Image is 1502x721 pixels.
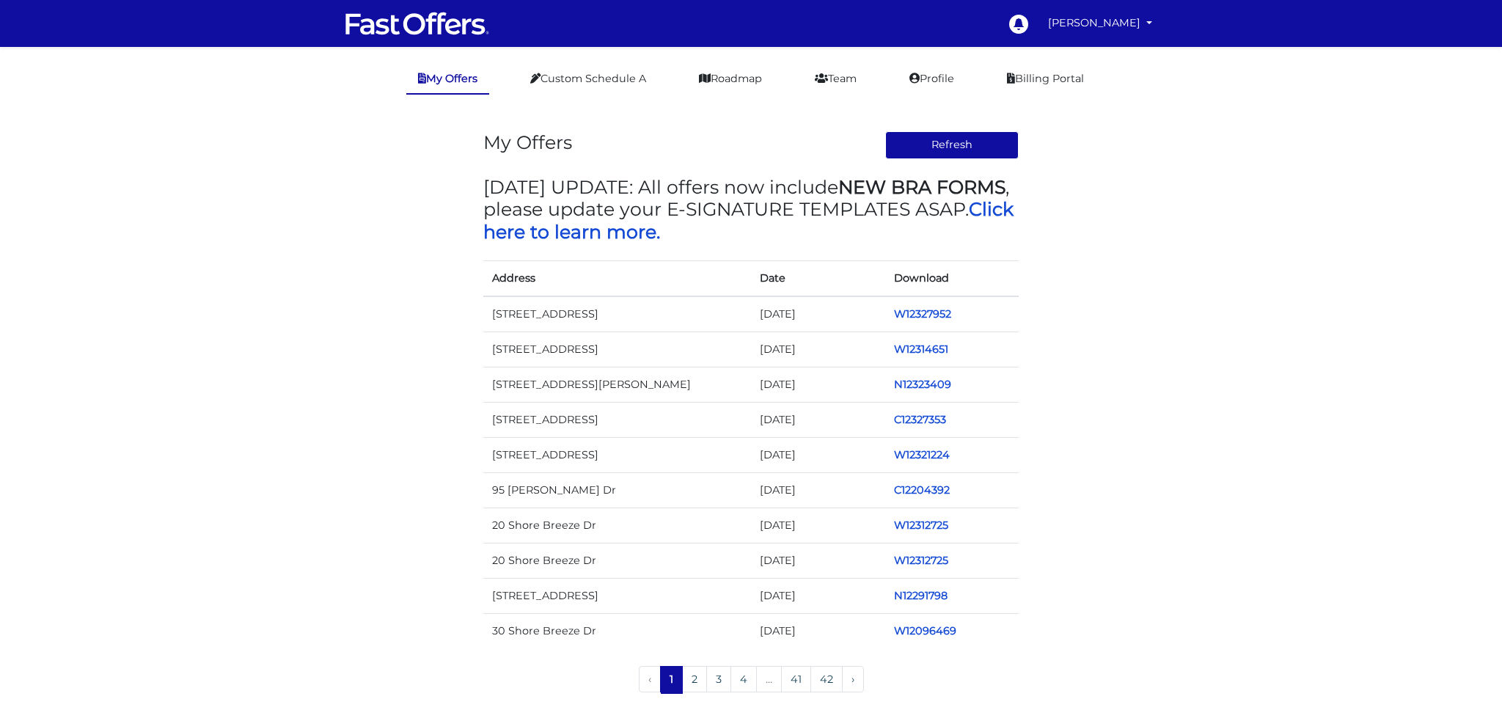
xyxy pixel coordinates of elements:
li: « Previous [639,666,661,694]
td: [DATE] [751,332,885,367]
td: [STREET_ADDRESS] [483,579,751,614]
a: N12291798 [894,589,948,602]
a: Roadmap [687,65,774,93]
a: 42 [810,666,843,692]
td: [STREET_ADDRESS][PERSON_NAME] [483,367,751,402]
td: [DATE] [751,367,885,402]
a: Custom Schedule A [519,65,658,93]
a: 2 [682,666,707,692]
td: 30 Shore Breeze Dr [483,614,751,649]
a: Next » [842,666,864,692]
a: 41 [781,666,811,692]
td: 95 [PERSON_NAME] Dr [483,473,751,508]
a: W12096469 [894,624,956,637]
a: W12314651 [894,343,948,356]
a: C12327353 [894,413,946,426]
h3: [DATE] UPDATE: All offers now include , please update your E-SIGNATURE TEMPLATES ASAP. [483,176,1019,243]
a: Billing Portal [995,65,1096,93]
a: W12327952 [894,307,951,321]
a: N12323409 [894,378,951,391]
strong: NEW BRA FORMS [838,176,1005,198]
td: [DATE] [751,473,885,508]
th: Download [885,260,1019,296]
td: 20 Shore Breeze Dr [483,544,751,579]
a: C12204392 [894,483,950,497]
a: Team [803,65,868,93]
td: [DATE] [751,402,885,437]
th: Date [751,260,885,296]
td: [DATE] [751,437,885,472]
td: [STREET_ADDRESS] [483,402,751,437]
td: [STREET_ADDRESS] [483,437,751,472]
td: [DATE] [751,296,885,332]
button: Refresh [885,131,1019,159]
td: 20 Shore Breeze Dr [483,508,751,544]
a: W12312725 [894,519,948,532]
span: 1 [660,666,683,692]
td: [DATE] [751,579,885,614]
a: Click here to learn more. [483,198,1014,242]
a: 4 [730,666,757,692]
td: [DATE] [751,508,885,544]
a: 3 [706,666,731,692]
a: W12321224 [894,448,950,461]
a: Profile [898,65,966,93]
td: [STREET_ADDRESS] [483,296,751,332]
th: Address [483,260,751,296]
a: My Offers [406,65,489,95]
a: W12312725 [894,554,948,567]
h3: My Offers [483,131,572,153]
td: [DATE] [751,614,885,649]
a: [PERSON_NAME] [1042,9,1158,37]
td: [DATE] [751,544,885,579]
td: [STREET_ADDRESS] [483,332,751,367]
